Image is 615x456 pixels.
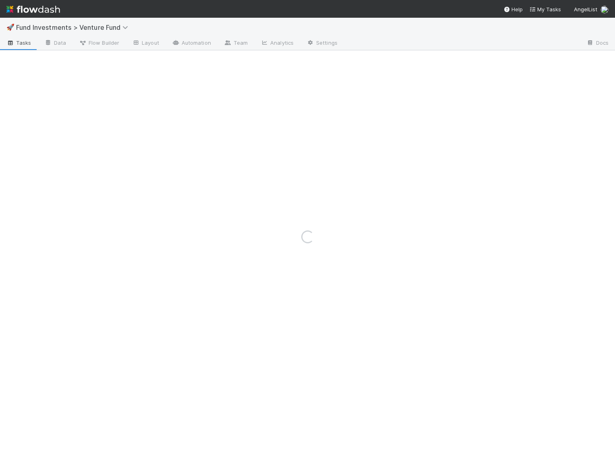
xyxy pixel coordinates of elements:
[529,6,561,12] span: My Tasks
[601,6,609,14] img: avatar_041b9f3e-9684-4023-b9b7-2f10de55285d.png
[529,5,561,13] a: My Tasks
[574,6,597,12] span: AngelList
[6,2,60,16] img: logo-inverted-e16ddd16eac7371096b0.svg
[503,5,523,13] div: Help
